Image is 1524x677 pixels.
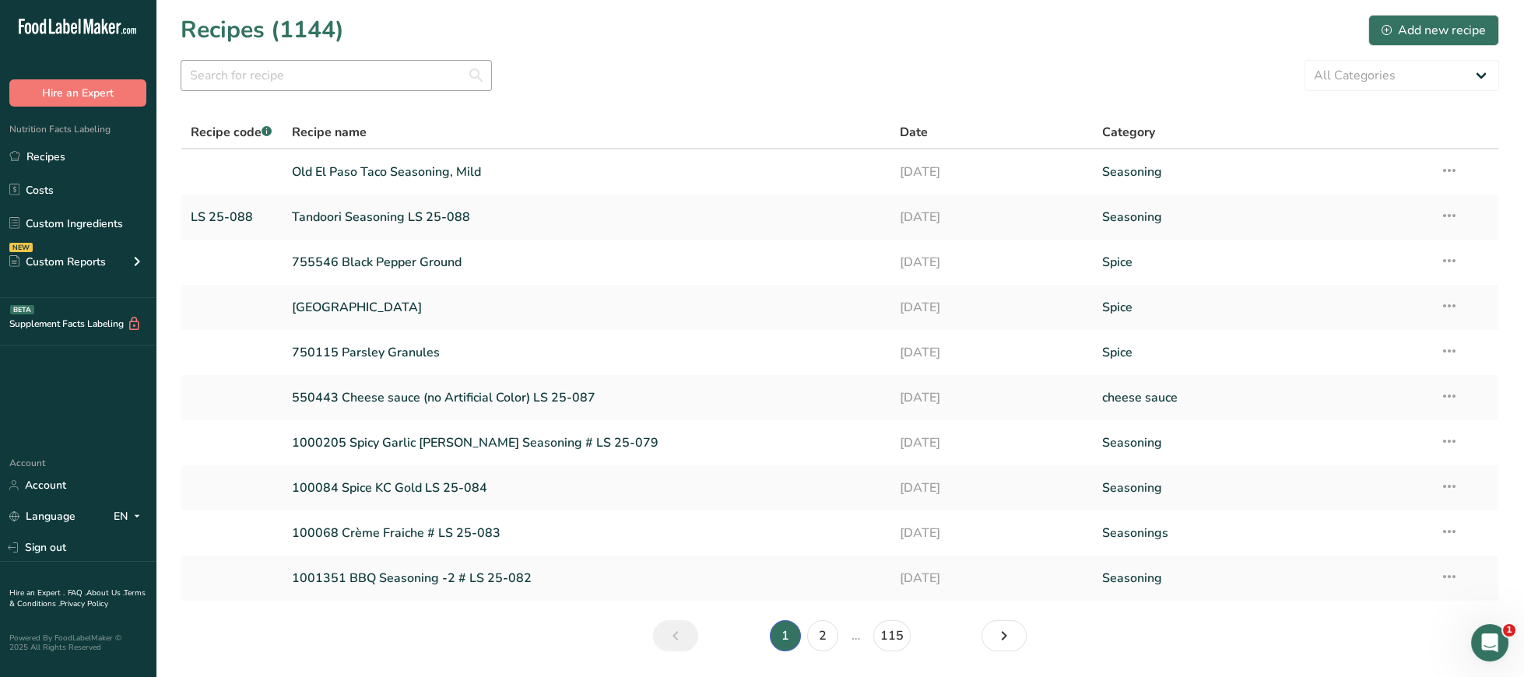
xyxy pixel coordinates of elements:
button: Hire an Expert [9,79,146,107]
a: [DATE] [900,472,1083,504]
a: [DATE] [900,156,1083,188]
a: 1000205 Spicy Garlic [PERSON_NAME] Seasoning # LS 25-079 [292,426,881,459]
a: Previous page [653,620,698,651]
a: [DATE] [900,336,1083,369]
a: [GEOGRAPHIC_DATA] [292,291,881,324]
div: EN [114,507,146,526]
a: Language [9,503,75,530]
a: [DATE] [900,201,1083,233]
a: 550443 Cheese sauce (no Artificial Color) LS 25-087 [292,381,881,414]
div: Custom Reports [9,254,106,270]
iframe: Intercom live chat [1471,624,1508,661]
span: Category [1102,123,1155,142]
a: About Us . [86,588,124,598]
a: Next page [981,620,1027,651]
a: [DATE] [900,291,1083,324]
a: Spice [1102,336,1421,369]
a: 100084 Spice KC Gold LS 25-084 [292,472,881,504]
a: [DATE] [900,246,1083,279]
a: Old El Paso Taco Seasoning, Mild [292,156,881,188]
div: BETA [10,305,34,314]
span: 1 [1503,624,1515,637]
a: FAQ . [68,588,86,598]
a: Hire an Expert . [9,588,65,598]
button: Add new recipe [1368,15,1499,46]
a: [DATE] [900,381,1083,414]
a: Seasoning [1102,201,1421,233]
a: Page 2. [807,620,838,651]
a: cheese sauce [1102,381,1421,414]
a: Seasonings [1102,517,1421,549]
a: LS 25-088 [191,201,273,233]
span: Recipe code [191,124,272,141]
h1: Recipes (1144) [181,12,344,47]
a: [DATE] [900,426,1083,459]
a: Seasoning [1102,156,1421,188]
a: 1001351 BBQ Seasoning -2 # LS 25-082 [292,562,881,595]
a: Terms & Conditions . [9,588,146,609]
a: Page 115. [873,620,911,651]
a: [DATE] [900,517,1083,549]
a: [DATE] [900,562,1083,595]
div: NEW [9,243,33,252]
a: Seasoning [1102,426,1421,459]
input: Search for recipe [181,60,492,91]
a: Spice [1102,291,1421,324]
a: Seasoning [1102,562,1421,595]
a: 750115 Parsley Granules [292,336,881,369]
span: Date [900,123,928,142]
div: Powered By FoodLabelMaker © 2025 All Rights Reserved [9,633,146,652]
a: Tandoori Seasoning LS 25-088 [292,201,881,233]
a: 755546 Black Pepper Ground [292,246,881,279]
a: Spice [1102,246,1421,279]
span: Recipe name [292,123,367,142]
a: 100068 Crème Fraiche # LS 25-083 [292,517,881,549]
a: Privacy Policy [60,598,108,609]
a: Seasoning [1102,472,1421,504]
div: Add new recipe [1382,21,1486,40]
